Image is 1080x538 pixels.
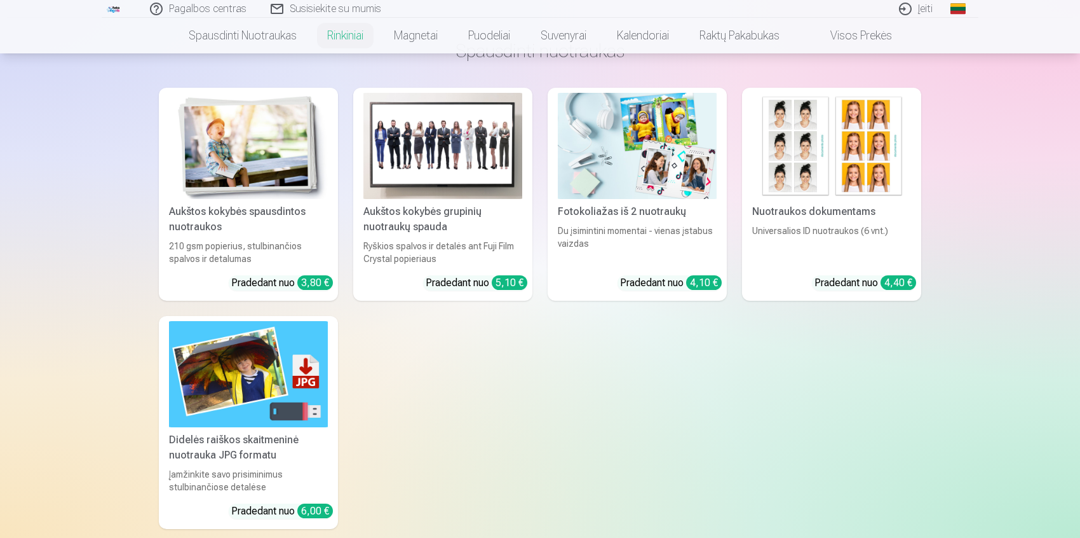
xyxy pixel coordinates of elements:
div: Pradedant nuo [426,275,527,291]
img: Aukštos kokybės spausdintos nuotraukos [169,93,328,199]
div: Universalios ID nuotraukos (6 vnt.) [747,224,916,265]
div: Įamžinkite savo prisiminimus stulbinančiose detalėse [164,468,333,493]
a: Kalendoriai [602,18,684,53]
a: Aukštos kokybės spausdintos nuotraukos Aukštos kokybės spausdintos nuotraukos210 gsm popierius, s... [159,88,338,301]
a: Visos prekės [795,18,907,53]
div: 4,10 € [686,275,722,290]
div: Nuotraukos dokumentams [747,204,916,219]
div: Aukštos kokybės grupinių nuotraukų spauda [358,204,527,235]
a: Fotokoliažas iš 2 nuotraukųFotokoliažas iš 2 nuotraukųDu įsimintini momentai - vienas įstabus vai... [548,88,727,301]
div: Pradedant nuo [231,504,333,519]
a: Spausdinti nuotraukas [173,18,312,53]
div: Fotokoliažas iš 2 nuotraukų [553,204,722,219]
a: Rinkiniai [312,18,379,53]
div: 5,10 € [492,275,527,290]
a: Raktų pakabukas [684,18,795,53]
a: Didelės raiškos skaitmeninė nuotrauka JPG formatuDidelės raiškos skaitmeninė nuotrauka JPG format... [159,316,338,529]
div: 6,00 € [297,504,333,518]
div: Didelės raiškos skaitmeninė nuotrauka JPG formatu [164,432,333,463]
div: 3,80 € [297,275,333,290]
a: Suvenyrai [525,18,602,53]
img: /fa2 [107,5,121,13]
a: Puodeliai [453,18,525,53]
div: Pradedant nuo [814,275,916,291]
img: Nuotraukos dokumentams [752,93,911,199]
a: Aukštos kokybės grupinių nuotraukų spaudaAukštos kokybės grupinių nuotraukų spaudaRyškios spalvos... [353,88,532,301]
div: 4,40 € [881,275,916,290]
div: Pradedant nuo [231,275,333,291]
div: Ryškios spalvos ir detalės ant Fuji Film Crystal popieriaus [358,240,527,265]
div: Pradedant nuo [620,275,722,291]
div: Du įsimintini momentai - vienas įstabus vaizdas [553,224,722,265]
div: Aukštos kokybės spausdintos nuotraukos [164,204,333,235]
img: Aukštos kokybės grupinių nuotraukų spauda [363,93,522,199]
img: Didelės raiškos skaitmeninė nuotrauka JPG formatu [169,321,328,427]
div: 210 gsm popierius, stulbinančios spalvos ir detalumas [164,240,333,265]
a: Magnetai [379,18,453,53]
a: Nuotraukos dokumentamsNuotraukos dokumentamsUniversalios ID nuotraukos (6 vnt.)Pradedant nuo 4,40 € [742,88,921,301]
img: Fotokoliažas iš 2 nuotraukų [558,93,717,199]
